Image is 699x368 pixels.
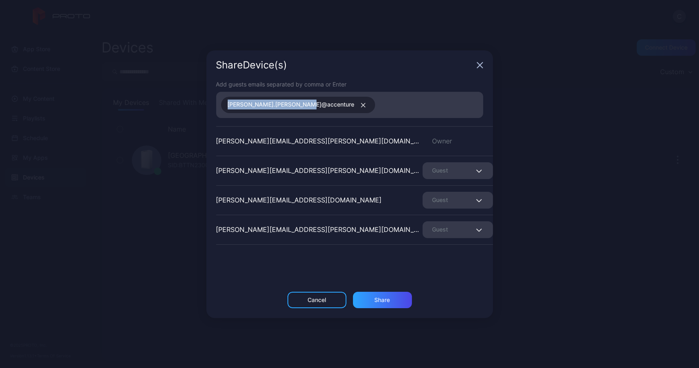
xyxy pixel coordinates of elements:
[423,221,493,238] button: Guest
[216,225,423,234] div: [PERSON_NAME][EMAIL_ADDRESS][PERSON_NAME][DOMAIN_NAME]
[423,192,493,209] button: Guest
[423,162,493,179] button: Guest
[375,297,390,303] div: Share
[216,80,483,89] div: Add guests emails separated by comma or Enter
[216,60,473,70] div: Share Device (s)
[308,297,326,303] div: Cancel
[228,100,355,110] span: [PERSON_NAME].[PERSON_NAME]@accenture
[423,136,493,146] div: Owner
[216,136,423,146] div: [PERSON_NAME][EMAIL_ADDRESS][PERSON_NAME][DOMAIN_NAME]
[353,292,412,308] button: Share
[287,292,346,308] button: Cancel
[216,166,423,175] div: [PERSON_NAME][EMAIL_ADDRESS][PERSON_NAME][DOMAIN_NAME]
[216,195,382,205] div: [PERSON_NAME][EMAIL_ADDRESS][DOMAIN_NAME]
